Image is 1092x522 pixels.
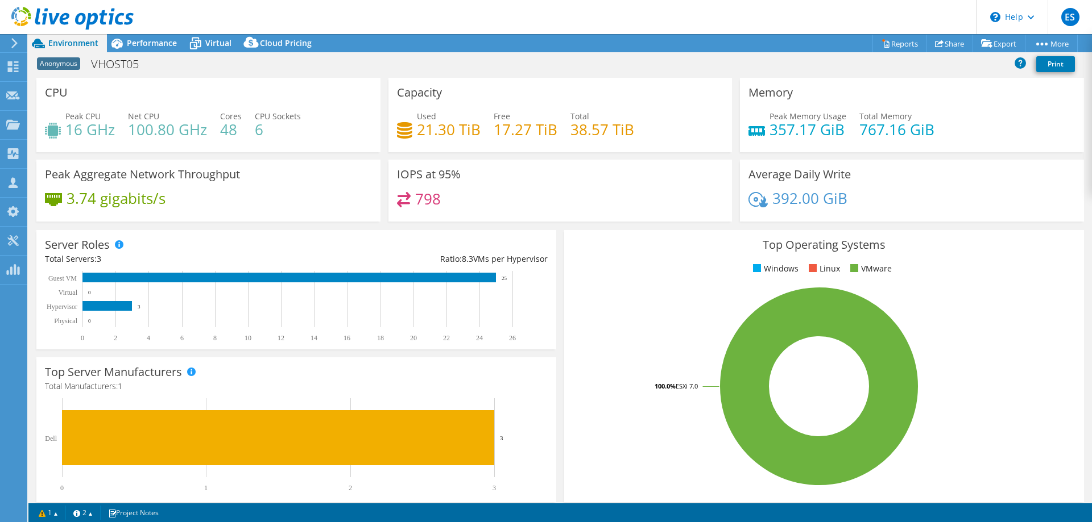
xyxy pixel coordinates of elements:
[114,334,117,342] text: 2
[86,58,156,70] h1: VHOST05
[88,318,91,324] text: 0
[311,334,317,342] text: 14
[100,506,167,520] a: Project Notes
[655,382,676,390] tspan: 100.0%
[213,334,217,342] text: 8
[573,239,1076,251] h3: Top Operating Systems
[344,334,350,342] text: 16
[410,334,417,342] text: 20
[462,253,473,264] span: 8.3
[54,317,77,325] text: Physical
[220,111,242,122] span: Cores
[255,111,301,122] span: CPU Sockets
[97,253,101,264] span: 3
[377,334,384,342] text: 18
[397,168,461,181] h3: IOPS at 95%
[65,111,101,122] span: Peak CPU
[45,86,68,99] h3: CPU
[494,111,510,122] span: Free
[509,334,516,342] text: 26
[138,304,140,310] text: 3
[494,123,557,136] h4: 17.27 TiB
[770,123,846,136] h4: 357.17 GiB
[476,334,483,342] text: 24
[973,35,1025,52] a: Export
[81,334,84,342] text: 0
[415,193,441,205] h4: 798
[349,484,352,492] text: 2
[748,168,851,181] h3: Average Daily Write
[67,192,166,204] h4: 3.74 gigabits/s
[772,192,847,204] h4: 392.00 GiB
[60,484,64,492] text: 0
[770,111,846,122] span: Peak Memory Usage
[204,484,208,492] text: 1
[180,334,184,342] text: 6
[750,262,799,275] li: Windows
[47,303,77,311] text: Hypervisor
[859,123,934,136] h4: 767.16 GiB
[859,111,912,122] span: Total Memory
[278,334,284,342] text: 12
[676,382,698,390] tspan: ESXi 7.0
[65,506,101,520] a: 2
[37,57,80,70] span: Anonymous
[65,123,115,136] h4: 16 GHz
[397,86,442,99] h3: Capacity
[502,275,507,281] text: 25
[443,334,450,342] text: 22
[45,168,240,181] h3: Peak Aggregate Network Throughput
[1036,56,1075,72] a: Print
[48,274,77,282] text: Guest VM
[45,239,110,251] h3: Server Roles
[127,37,177,48] span: Performance
[260,37,312,48] span: Cloud Pricing
[417,111,436,122] span: Used
[1025,35,1078,52] a: More
[570,111,589,122] span: Total
[417,123,481,136] h4: 21.30 TiB
[296,253,548,265] div: Ratio: VMs per Hypervisor
[48,37,98,48] span: Environment
[31,506,66,520] a: 1
[45,435,57,442] text: Dell
[872,35,927,52] a: Reports
[500,435,503,441] text: 3
[1061,8,1079,26] span: ES
[847,262,892,275] li: VMware
[806,262,840,275] li: Linux
[255,123,301,136] h4: 6
[45,253,296,265] div: Total Servers:
[205,37,231,48] span: Virtual
[245,334,251,342] text: 10
[45,380,548,392] h4: Total Manufacturers:
[570,123,634,136] h4: 38.57 TiB
[990,12,1000,22] svg: \n
[128,111,159,122] span: Net CPU
[147,334,150,342] text: 4
[220,123,242,136] h4: 48
[59,289,78,297] text: Virtual
[493,484,496,492] text: 3
[88,290,91,295] text: 0
[926,35,973,52] a: Share
[118,381,122,391] span: 1
[748,86,793,99] h3: Memory
[128,123,207,136] h4: 100.80 GHz
[45,366,182,378] h3: Top Server Manufacturers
